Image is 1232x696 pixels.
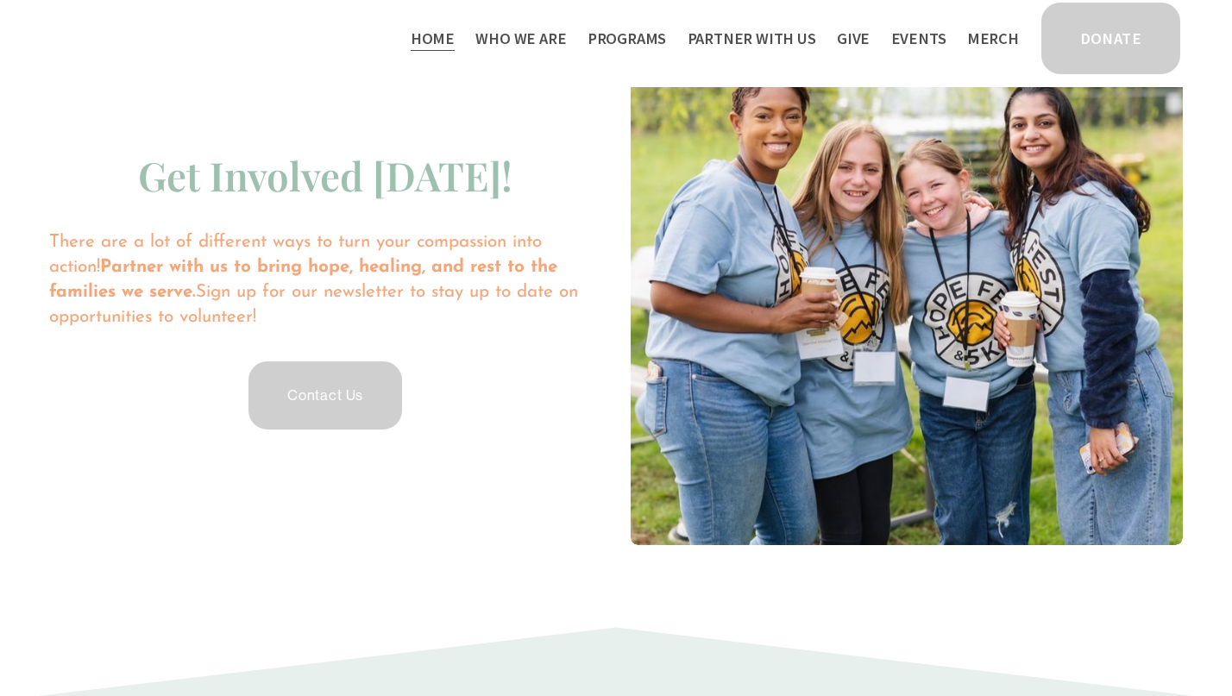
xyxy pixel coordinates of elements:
[49,229,601,329] p: There are a lot of different ways to turn your compassion into action! Sign up for our newsletter...
[837,24,870,53] a: Give
[588,24,667,53] a: folder dropdown
[475,26,566,51] span: Who We Are
[688,24,816,53] a: folder dropdown
[967,24,1019,53] a: Merch
[688,26,816,51] span: Partner With Us
[588,26,667,51] span: Programs
[49,258,563,301] strong: Partner with us to bring hope, healing, and rest to the families we serve.
[246,359,405,432] a: Contact Us
[475,24,566,53] a: folder dropdown
[411,24,455,53] a: Home
[891,24,946,53] a: Events
[49,148,601,204] h3: Get Involved [DATE]!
